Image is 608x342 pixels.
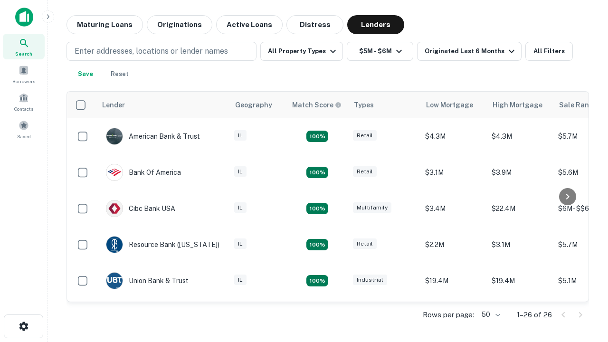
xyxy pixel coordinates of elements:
[292,100,342,110] div: Capitalize uses an advanced AI algorithm to match your search with the best lender. The match sco...
[478,308,502,322] div: 50
[417,42,522,61] button: Originated Last 6 Months
[560,236,608,281] iframe: Chat Widget
[420,227,487,263] td: $2.2M
[234,130,247,141] div: IL
[75,46,228,57] p: Enter addresses, locations or lender names
[106,200,175,217] div: Cibc Bank USA
[70,65,101,84] button: Save your search to get updates of matches that match your search criteria.
[487,118,553,154] td: $4.3M
[347,15,404,34] button: Lenders
[425,46,517,57] div: Originated Last 6 Months
[353,275,387,285] div: Industrial
[3,89,45,114] a: Contacts
[14,105,33,113] span: Contacts
[353,130,377,141] div: Retail
[3,61,45,87] a: Borrowers
[229,92,286,118] th: Geography
[106,236,219,253] div: Resource Bank ([US_STATE])
[102,99,125,111] div: Lender
[487,154,553,190] td: $3.9M
[234,166,247,177] div: IL
[354,99,374,111] div: Types
[96,92,229,118] th: Lender
[17,133,31,140] span: Saved
[306,203,328,214] div: Matching Properties: 4, hasApolloMatch: undefined
[426,99,473,111] div: Low Mortgage
[12,77,35,85] span: Borrowers
[420,92,487,118] th: Low Mortgage
[106,164,181,181] div: Bank Of America
[234,202,247,213] div: IL
[3,116,45,142] a: Saved
[106,237,123,253] img: picture
[286,92,348,118] th: Capitalize uses an advanced AI algorithm to match your search with the best lender. The match sco...
[234,275,247,285] div: IL
[353,202,391,213] div: Multifamily
[216,15,283,34] button: Active Loans
[235,99,272,111] div: Geography
[517,309,552,321] p: 1–26 of 26
[106,128,123,144] img: picture
[104,65,135,84] button: Reset
[106,128,200,145] div: American Bank & Trust
[487,299,553,335] td: $4M
[525,42,573,61] button: All Filters
[106,272,189,289] div: Union Bank & Trust
[353,166,377,177] div: Retail
[487,190,553,227] td: $22.4M
[260,42,343,61] button: All Property Types
[106,200,123,217] img: picture
[306,275,328,286] div: Matching Properties: 4, hasApolloMatch: undefined
[106,273,123,289] img: picture
[353,238,377,249] div: Retail
[234,238,247,249] div: IL
[306,131,328,142] div: Matching Properties: 7, hasApolloMatch: undefined
[420,263,487,299] td: $19.4M
[3,34,45,59] a: Search
[306,239,328,250] div: Matching Properties: 4, hasApolloMatch: undefined
[493,99,542,111] div: High Mortgage
[420,299,487,335] td: $4M
[286,15,343,34] button: Distress
[420,118,487,154] td: $4.3M
[487,227,553,263] td: $3.1M
[292,100,340,110] h6: Match Score
[66,42,256,61] button: Enter addresses, locations or lender names
[306,167,328,178] div: Matching Properties: 4, hasApolloMatch: undefined
[487,92,553,118] th: High Mortgage
[348,92,420,118] th: Types
[66,15,143,34] button: Maturing Loans
[15,50,32,57] span: Search
[15,8,33,27] img: capitalize-icon.png
[423,309,474,321] p: Rows per page:
[420,154,487,190] td: $3.1M
[487,263,553,299] td: $19.4M
[420,190,487,227] td: $3.4M
[106,164,123,180] img: picture
[347,42,413,61] button: $5M - $6M
[147,15,212,34] button: Originations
